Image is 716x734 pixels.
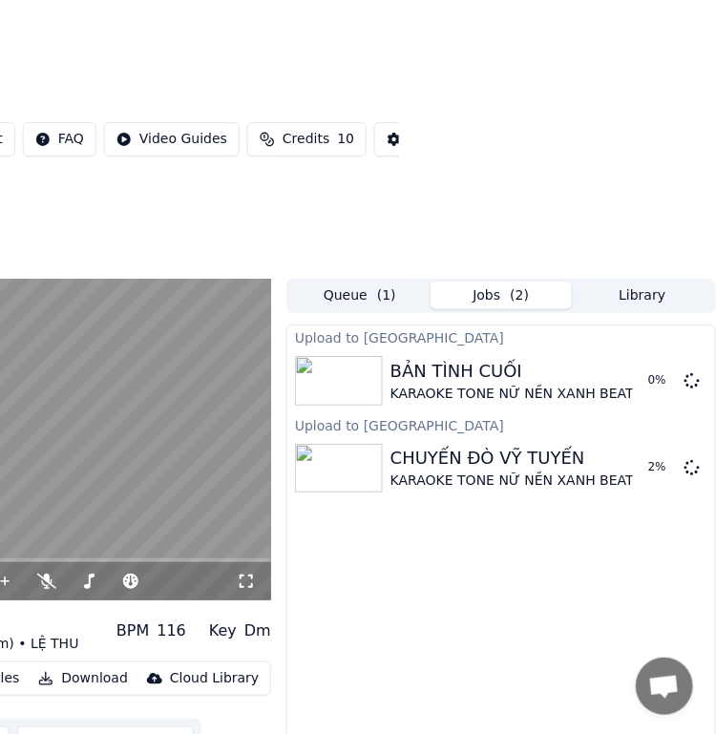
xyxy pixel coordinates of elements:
[289,282,431,309] button: Queue
[648,460,677,475] div: 2 %
[287,413,715,436] div: Upload to [GEOGRAPHIC_DATA]
[209,619,237,642] div: Key
[23,122,96,157] button: FAQ
[244,619,271,642] div: Dm
[170,669,259,688] div: Cloud Library
[104,122,240,157] button: Video Guides
[572,282,713,309] button: Library
[377,286,396,305] span: ( 1 )
[283,130,329,149] span: Credits
[31,665,136,692] button: Download
[247,122,367,157] button: Credits10
[511,286,530,305] span: ( 2 )
[374,122,476,157] button: Settings
[636,658,693,715] div: Open chat
[648,373,677,388] div: 0 %
[287,325,715,348] div: Upload to [GEOGRAPHIC_DATA]
[116,619,149,642] div: BPM
[431,282,572,309] button: Jobs
[158,619,187,642] div: 116
[338,130,355,149] span: 10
